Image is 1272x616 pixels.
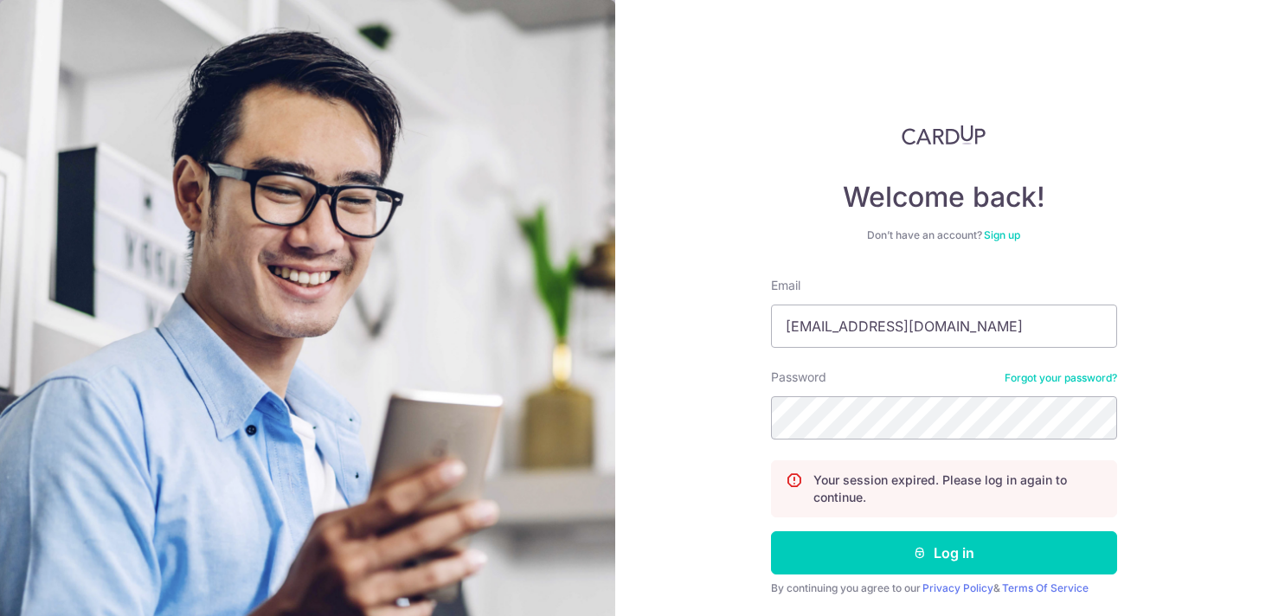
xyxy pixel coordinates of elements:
[813,472,1102,506] p: Your session expired. Please log in again to continue.
[1002,581,1089,594] a: Terms Of Service
[771,531,1117,574] button: Log in
[771,581,1117,595] div: By continuing you agree to our &
[771,305,1117,348] input: Enter your Email
[771,277,800,294] label: Email
[771,228,1117,242] div: Don’t have an account?
[984,228,1020,241] a: Sign up
[922,581,993,594] a: Privacy Policy
[1005,371,1117,385] a: Forgot your password?
[902,125,986,145] img: CardUp Logo
[771,180,1117,215] h4: Welcome back!
[771,369,826,386] label: Password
